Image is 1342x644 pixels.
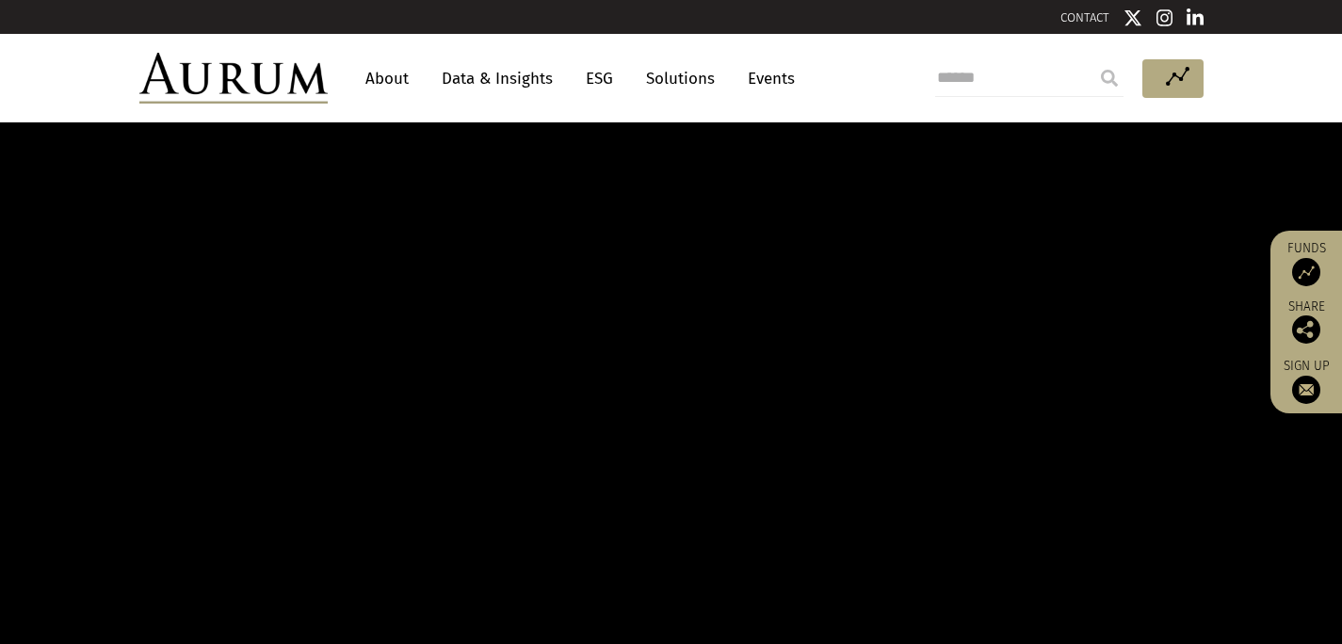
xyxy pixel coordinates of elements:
img: Twitter icon [1124,8,1142,27]
a: CONTACT [1060,10,1109,24]
a: ESG [576,61,622,96]
a: About [356,61,418,96]
img: Aurum [139,53,328,104]
img: Share this post [1292,315,1320,344]
a: Funds [1280,240,1333,286]
div: Share [1280,300,1333,344]
img: Linkedin icon [1187,8,1204,27]
a: Data & Insights [432,61,562,96]
input: Submit [1091,59,1128,97]
img: Access Funds [1292,258,1320,286]
img: Sign up to our newsletter [1292,376,1320,404]
a: Events [738,61,795,96]
a: Solutions [637,61,724,96]
a: Sign up [1280,358,1333,404]
img: Instagram icon [1156,8,1173,27]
